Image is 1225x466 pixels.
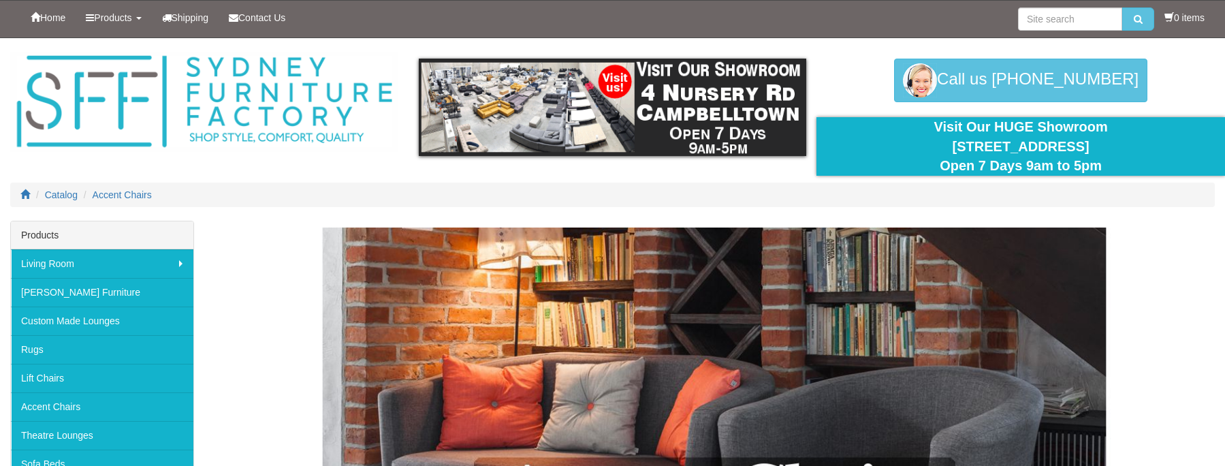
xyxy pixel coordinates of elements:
li: 0 items [1164,11,1205,25]
input: Site search [1018,7,1122,31]
img: showroom.gif [419,59,807,156]
a: Catalog [45,189,78,200]
a: Home [20,1,76,35]
a: Products [76,1,151,35]
span: Home [40,12,65,23]
span: Contact Us [238,12,285,23]
a: Rugs [11,335,193,364]
span: Shipping [172,12,209,23]
a: Living Room [11,249,193,278]
img: Sydney Furniture Factory [10,52,398,152]
a: Accent Chairs [11,392,193,421]
span: Products [94,12,131,23]
a: Custom Made Lounges [11,307,193,335]
a: Contact Us [219,1,296,35]
a: Shipping [152,1,219,35]
a: [PERSON_NAME] Furniture [11,278,193,307]
a: Theatre Lounges [11,421,193,450]
div: Visit Our HUGE Showroom [STREET_ADDRESS] Open 7 Days 9am to 5pm [827,117,1215,176]
a: Accent Chairs [93,189,152,200]
div: Products [11,221,193,249]
a: Lift Chairs [11,364,193,392]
